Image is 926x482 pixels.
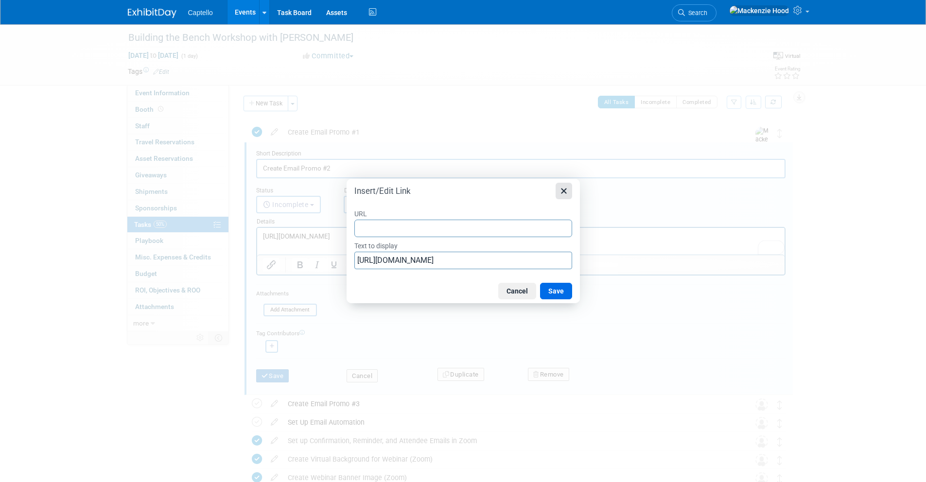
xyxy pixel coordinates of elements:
[729,5,789,16] img: Mackenzie Hood
[672,4,716,21] a: Search
[5,4,523,13] body: To enrich screen reader interactions, please activate Accessibility in Grammarly extension settings
[354,207,572,220] label: URL
[540,283,572,299] button: Save
[354,186,411,196] h1: Insert/Edit Link
[685,9,707,17] span: Search
[498,283,536,299] button: Cancel
[188,9,213,17] span: Captello
[354,239,572,252] label: Text to display
[556,183,572,199] button: Close
[347,179,580,303] div: Insert/Edit Link
[6,4,522,13] p: [URL][DOMAIN_NAME]
[128,8,176,18] img: ExhibitDay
